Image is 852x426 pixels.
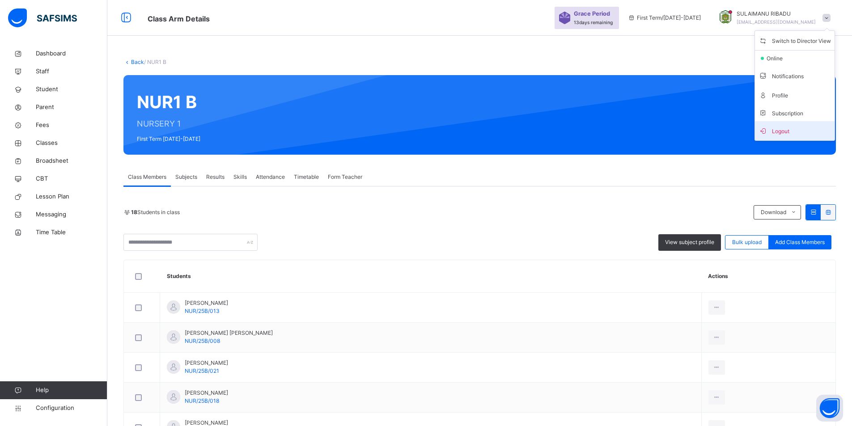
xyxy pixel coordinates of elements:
[36,49,107,58] span: Dashboard
[131,208,180,216] span: Students in class
[36,67,107,76] span: Staff
[256,173,285,181] span: Attendance
[144,59,166,65] span: / NUR1 B
[36,156,107,165] span: Broadsheet
[36,174,107,183] span: CBT
[185,299,228,307] span: [PERSON_NAME]
[759,110,803,117] span: Subscription
[737,10,816,18] span: SULAIMANU RIBADU
[732,238,762,246] span: Bulk upload
[185,389,228,397] span: [PERSON_NAME]
[36,210,107,219] span: Messaging
[36,404,107,413] span: Configuration
[175,173,197,181] span: Subjects
[185,367,219,374] span: NUR/25B/021
[755,31,835,51] li: dropdown-list-item-name-1
[737,19,816,25] span: [EMAIL_ADDRESS][DOMAIN_NAME]
[36,192,107,201] span: Lesson Plan
[628,14,701,22] span: session/term information
[559,12,570,24] img: sticker-purple.71386a28dfed39d6af7621340158ba97.svg
[185,337,220,344] span: NUR/25B/008
[816,395,843,422] button: Open asap
[574,20,613,25] span: 13 days remaining
[755,121,835,140] li: dropdown-list-item-buttom-7
[36,121,107,130] span: Fees
[233,173,247,181] span: Skills
[294,173,319,181] span: Timetable
[759,89,831,101] span: Profile
[759,70,831,82] span: Notifications
[665,238,714,246] span: View subject profile
[328,173,362,181] span: Form Teacher
[766,55,788,63] span: online
[160,260,702,293] th: Students
[36,228,107,237] span: Time Table
[755,51,835,66] li: dropdown-list-item-null-2
[36,103,107,112] span: Parent
[36,85,107,94] span: Student
[710,10,835,26] div: SULAIMANURIBADU
[759,125,831,137] span: Logout
[131,59,144,65] a: Back
[759,34,831,46] span: Switch to Director View
[185,359,228,367] span: [PERSON_NAME]
[761,208,786,216] span: Download
[775,238,825,246] span: Add Class Members
[131,209,137,215] b: 18
[185,397,219,404] span: NUR/25B/018
[574,9,610,18] span: Grace Period
[755,85,835,105] li: dropdown-list-item-text-4
[206,173,225,181] span: Results
[755,105,835,121] li: dropdown-list-item-null-6
[701,260,835,293] th: Actions
[185,329,273,337] span: [PERSON_NAME] [PERSON_NAME]
[148,14,210,23] span: Class Arm Details
[36,139,107,148] span: Classes
[755,66,835,85] li: dropdown-list-item-text-3
[128,173,166,181] span: Class Members
[8,8,77,27] img: safsims
[185,308,220,314] span: NUR/25B/013
[36,386,107,395] span: Help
